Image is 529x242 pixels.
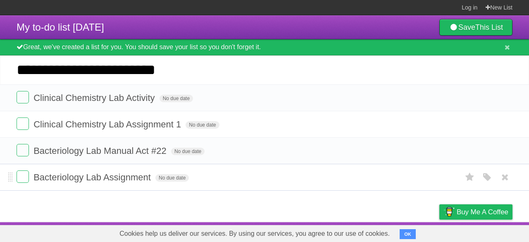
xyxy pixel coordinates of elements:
span: Clinical Chemistry Lab Assignment 1 [33,119,183,129]
a: Suggest a feature [460,224,512,240]
span: Cookies help us deliver our services. By using our services, you agree to our use of cookies. [111,225,398,242]
button: OK [400,229,416,239]
span: Buy me a coffee [457,205,508,219]
label: Done [17,170,29,183]
b: This List [475,23,503,31]
span: Bacteriology Lab Manual Act #22 [33,146,169,156]
span: No due date [155,174,189,182]
span: No due date [160,95,193,102]
label: Done [17,144,29,156]
a: Terms [400,224,419,240]
label: Done [17,117,29,130]
a: Privacy [429,224,450,240]
span: Clinical Chemistry Lab Activity [33,93,157,103]
a: About [329,224,347,240]
a: Developers [357,224,390,240]
span: No due date [171,148,205,155]
label: Star task [462,170,478,184]
span: My to-do list [DATE] [17,22,104,33]
img: Buy me a coffee [443,205,455,219]
a: Buy me a coffee [439,204,512,220]
span: Bacteriology Lab Assignment [33,172,153,182]
label: Done [17,91,29,103]
a: SaveThis List [439,19,512,36]
span: No due date [186,121,219,129]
